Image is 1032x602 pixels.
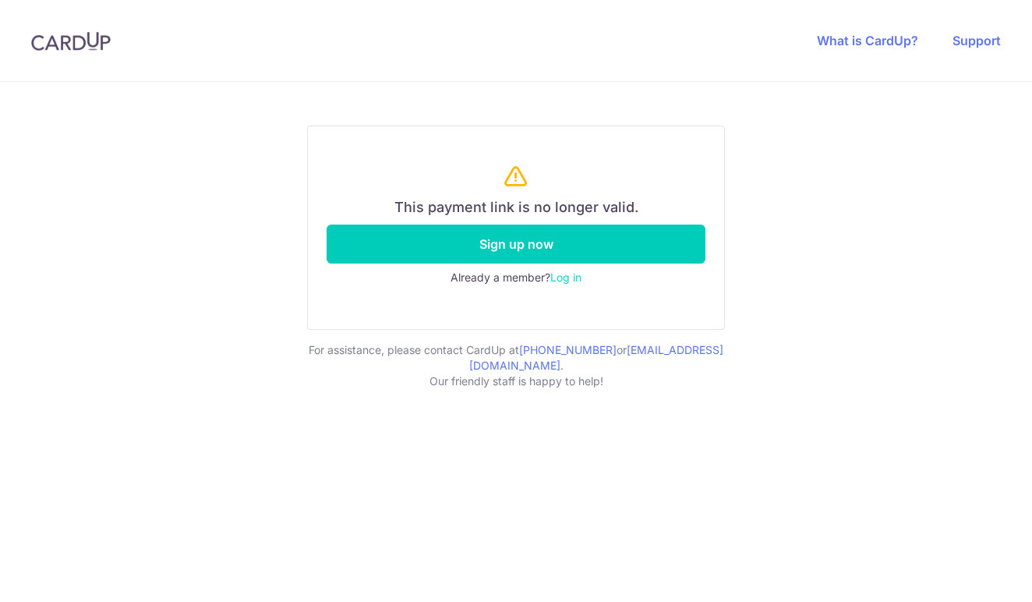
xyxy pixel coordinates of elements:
[519,343,617,356] a: [PHONE_NUMBER]
[550,271,581,284] a: Log in
[307,342,725,374] p: For assistance, please contact CardUp at or .
[469,343,724,372] a: [EMAIL_ADDRESS][DOMAIN_NAME]
[952,33,1001,48] a: Support
[327,199,705,217] h6: This payment link is no longer valid.
[327,225,705,264] a: Sign up now
[307,374,725,389] p: Our friendly staff is happy to help!
[31,32,111,51] img: CardUp Logo
[817,33,918,48] a: What is CardUp?
[327,270,705,285] div: Already a member?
